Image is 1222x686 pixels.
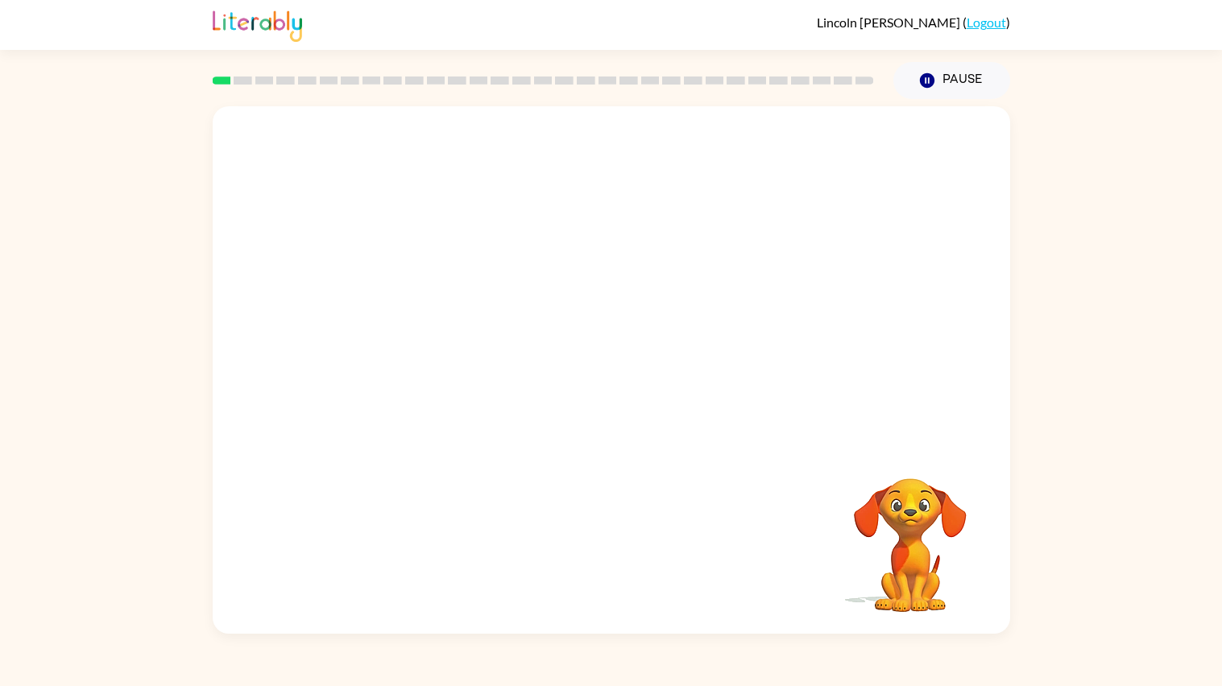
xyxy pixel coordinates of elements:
[213,6,302,42] img: Literably
[817,14,1010,30] div: ( )
[893,62,1010,99] button: Pause
[967,14,1006,30] a: Logout
[830,453,991,614] video: Your browser must support playing .mp4 files to use Literably. Please try using another browser.
[817,14,963,30] span: Lincoln [PERSON_NAME]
